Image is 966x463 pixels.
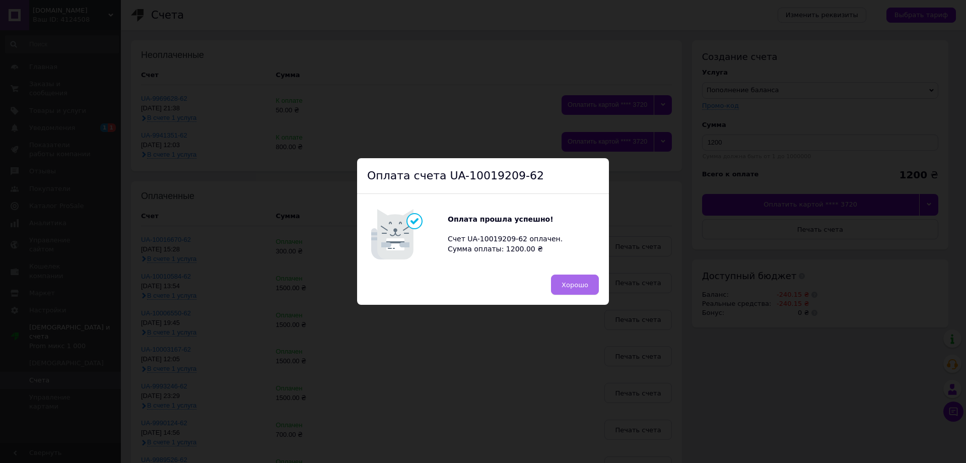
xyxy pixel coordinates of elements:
[448,215,569,254] div: Счет UA-10019209-62 оплачен. Сумма оплаты: 1200.00 ₴
[562,281,588,289] span: Хорошо
[551,275,599,295] button: Хорошо
[367,204,448,264] img: Котик говорит: Оплата прошла успешно!
[357,158,609,194] div: Оплата счета UA-10019209-62
[448,215,554,223] b: Оплата прошла успешно!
